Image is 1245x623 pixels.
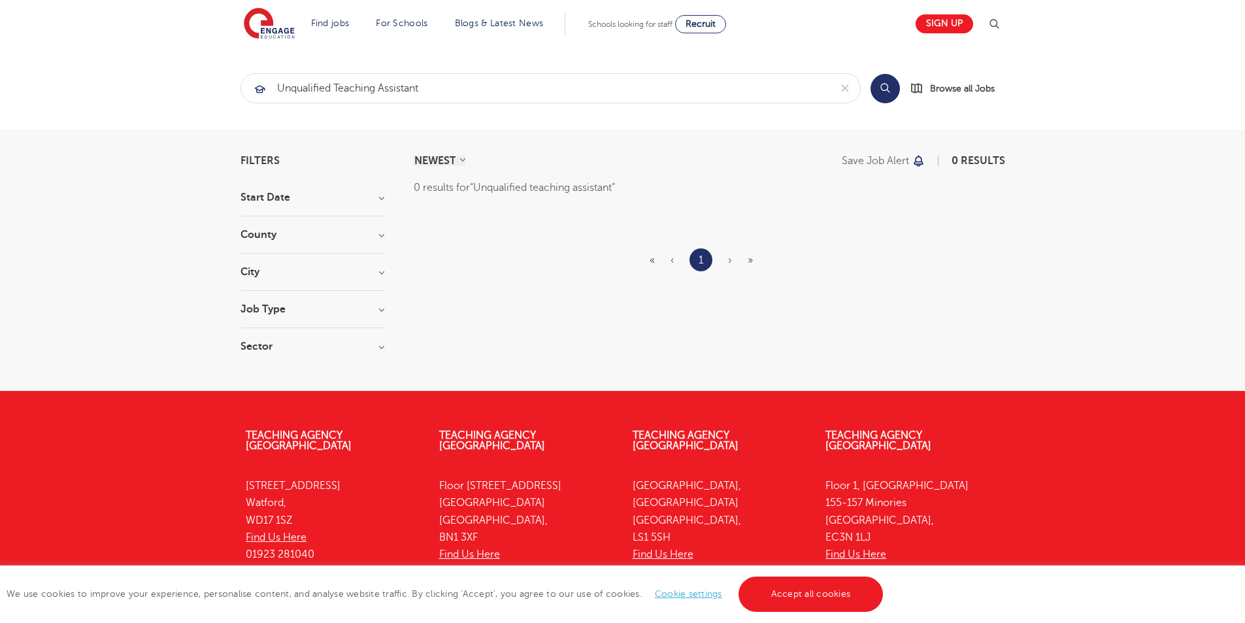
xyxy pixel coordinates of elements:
[241,341,384,352] h3: Sector
[825,429,931,452] a: Teaching Agency [GEOGRAPHIC_DATA]
[842,156,926,166] button: Save job alert
[633,548,693,560] a: Find Us Here
[7,589,886,599] span: We use cookies to improve your experience, personalise content, and analyse website traffic. By c...
[241,229,384,240] h3: County
[246,429,352,452] a: Teaching Agency [GEOGRAPHIC_DATA]
[699,252,703,269] a: 1
[241,74,830,103] input: Submit
[686,19,716,29] span: Recruit
[376,18,427,28] a: For Schools
[633,429,739,452] a: Teaching Agency [GEOGRAPHIC_DATA]
[588,20,672,29] span: Schools looking for staff
[748,254,753,266] span: »
[675,15,726,33] a: Recruit
[671,254,674,266] span: ‹
[439,548,500,560] a: Find Us Here
[311,18,350,28] a: Find jobs
[825,548,886,560] a: Find Us Here
[244,8,295,41] img: Engage Education
[830,74,860,103] button: Clear
[246,531,307,543] a: Find Us Here
[241,192,384,203] h3: Start Date
[871,74,900,103] button: Search
[633,477,806,581] p: [GEOGRAPHIC_DATA], [GEOGRAPHIC_DATA] [GEOGRAPHIC_DATA], LS1 5SH 0113 323 7633
[241,73,861,103] div: Submit
[241,267,384,277] h3: City
[825,477,999,581] p: Floor 1, [GEOGRAPHIC_DATA] 155-157 Minories [GEOGRAPHIC_DATA], EC3N 1LJ 0333 150 8020
[930,81,995,96] span: Browse all Jobs
[952,155,1005,167] span: 0 results
[241,156,280,166] span: Filters
[246,477,420,563] p: [STREET_ADDRESS] Watford, WD17 1SZ 01923 281040
[650,254,655,266] span: «
[916,14,973,33] a: Sign up
[439,429,545,452] a: Teaching Agency [GEOGRAPHIC_DATA]
[728,254,732,266] span: ›
[842,156,909,166] p: Save job alert
[739,577,884,612] a: Accept all cookies
[414,179,1005,196] div: 0 results for
[470,182,615,194] q: Unqualified teaching assistant
[910,81,1005,96] a: Browse all Jobs
[439,477,613,581] p: Floor [STREET_ADDRESS] [GEOGRAPHIC_DATA] [GEOGRAPHIC_DATA], BN1 3XF 01273 447633
[655,589,722,599] a: Cookie settings
[241,304,384,314] h3: Job Type
[455,18,544,28] a: Blogs & Latest News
